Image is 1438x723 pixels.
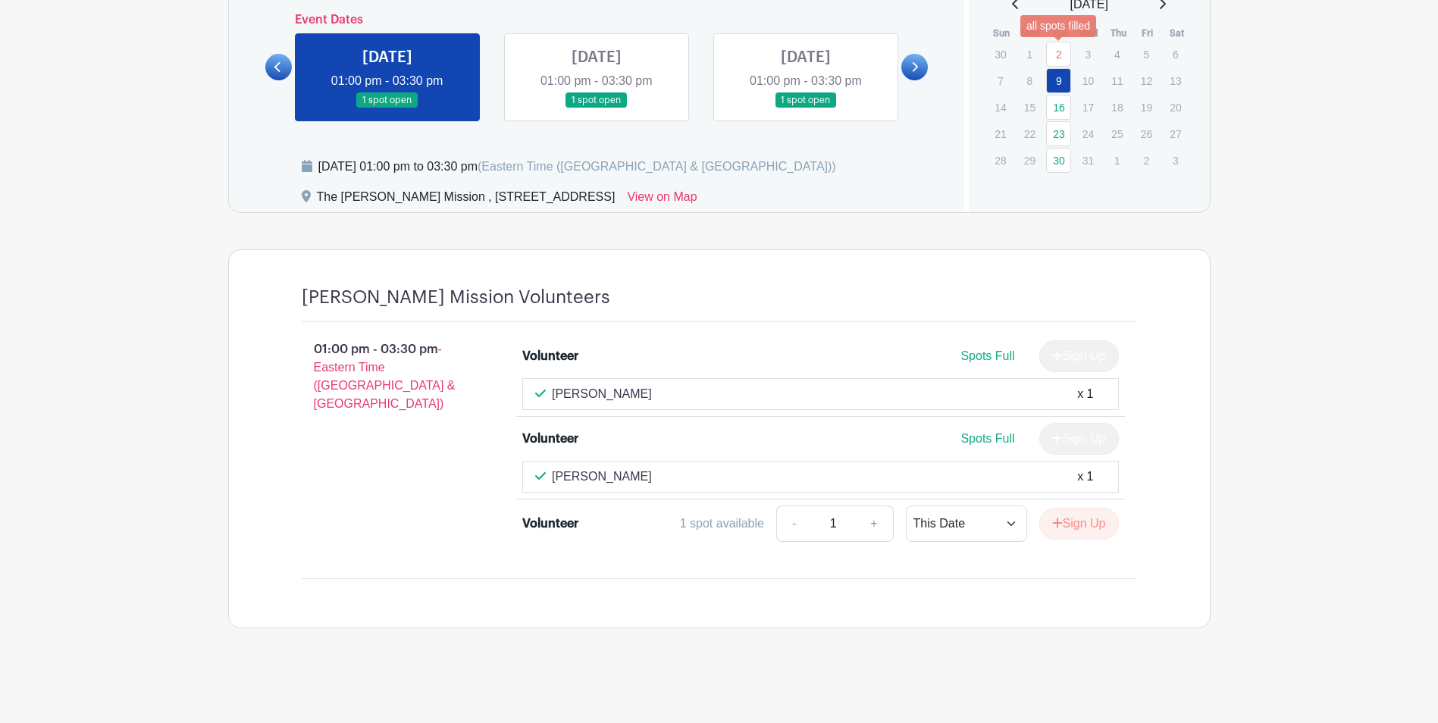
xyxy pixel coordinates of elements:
th: Sun [987,26,1017,41]
a: 23 [1046,121,1071,146]
p: 6 [1163,42,1188,66]
div: x 1 [1077,385,1093,403]
a: 30 [1046,148,1071,173]
p: 20 [1163,95,1188,119]
p: [PERSON_NAME] [552,385,652,403]
p: 31 [1076,149,1101,172]
div: Volunteer [522,515,578,533]
p: 25 [1104,122,1129,146]
p: 19 [1134,95,1159,119]
p: 21 [988,122,1013,146]
p: 24 [1076,122,1101,146]
span: - Eastern Time ([GEOGRAPHIC_DATA] & [GEOGRAPHIC_DATA]) [314,343,456,410]
a: - [776,505,811,542]
p: 10 [1076,69,1101,92]
p: 22 [1017,122,1042,146]
div: 1 spot available [680,515,764,533]
th: Thu [1104,26,1133,41]
p: 17 [1076,95,1101,119]
p: 27 [1163,122,1188,146]
p: 26 [1134,122,1159,146]
a: 16 [1046,95,1071,120]
p: 4 [1104,42,1129,66]
span: Spots Full [960,349,1014,362]
button: Sign Up [1039,508,1119,540]
div: x 1 [1077,468,1093,486]
p: 2 [1134,149,1159,172]
a: View on Map [627,188,697,212]
a: + [855,505,893,542]
div: [DATE] 01:00 pm to 03:30 pm [318,158,836,176]
p: 30 [988,42,1013,66]
p: 13 [1163,69,1188,92]
p: 01:00 pm - 03:30 pm [277,334,499,419]
a: 9 [1046,68,1071,93]
p: [PERSON_NAME] [552,468,652,486]
div: all spots filled [1020,15,1096,37]
p: 14 [988,95,1013,119]
h4: [PERSON_NAME] Mission Volunteers [302,286,610,308]
th: Sat [1162,26,1192,41]
h6: Event Dates [292,13,902,27]
p: 11 [1104,69,1129,92]
p: 12 [1134,69,1159,92]
th: Fri [1133,26,1163,41]
div: Volunteer [522,347,578,365]
p: 18 [1104,95,1129,119]
p: 3 [1163,149,1188,172]
p: 1 [1017,42,1042,66]
span: Spots Full [960,432,1014,445]
p: 28 [988,149,1013,172]
p: 15 [1017,95,1042,119]
th: Mon [1017,26,1046,41]
p: 29 [1017,149,1042,172]
a: 2 [1046,42,1071,67]
p: 8 [1017,69,1042,92]
span: (Eastern Time ([GEOGRAPHIC_DATA] & [GEOGRAPHIC_DATA])) [478,160,836,173]
div: The [PERSON_NAME] Mission , [STREET_ADDRESS] [317,188,616,212]
p: 7 [988,69,1013,92]
p: 1 [1104,149,1129,172]
p: 3 [1076,42,1101,66]
p: 5 [1134,42,1159,66]
div: Volunteer [522,430,578,448]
